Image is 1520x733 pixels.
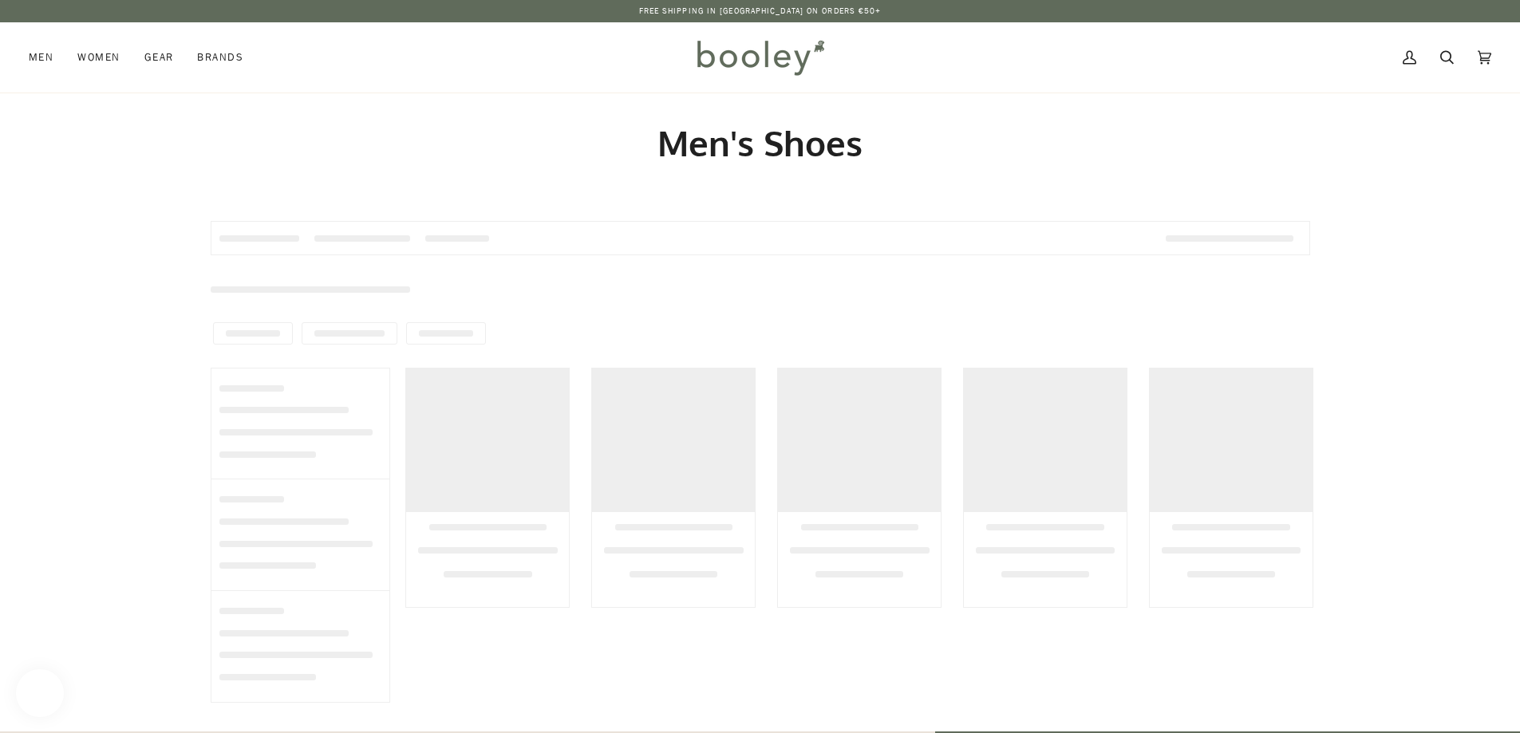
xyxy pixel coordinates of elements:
[690,34,830,81] img: Booley
[29,22,65,93] a: Men
[211,121,1310,165] h1: Men's Shoes
[185,22,255,93] a: Brands
[639,5,882,18] p: Free Shipping in [GEOGRAPHIC_DATA] on Orders €50+
[65,22,132,93] a: Women
[77,49,120,65] span: Women
[197,49,243,65] span: Brands
[144,49,174,65] span: Gear
[16,669,64,717] iframe: Button to open loyalty program pop-up
[132,22,186,93] a: Gear
[29,49,53,65] span: Men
